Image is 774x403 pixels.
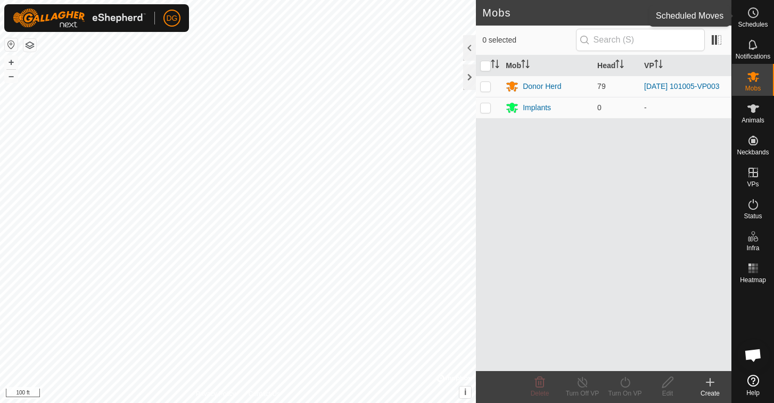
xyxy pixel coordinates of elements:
[13,9,146,28] img: Gallagher Logo
[646,389,689,398] div: Edit
[742,117,764,124] span: Animals
[746,245,759,251] span: Infra
[576,29,705,51] input: Search (S)
[249,389,280,399] a: Contact Us
[501,55,593,76] th: Mob
[740,277,766,283] span: Heatmap
[597,82,606,91] span: 79
[597,103,602,112] span: 0
[5,70,18,83] button: –
[482,35,575,46] span: 0 selected
[459,386,471,398] button: i
[593,55,640,76] th: Head
[732,371,774,400] a: Help
[523,81,561,92] div: Donor Herd
[604,389,646,398] div: Turn On VP
[615,61,624,70] p-sorticon: Activate to sort
[167,13,178,24] span: DG
[644,82,719,91] a: [DATE] 101005-VP003
[491,61,499,70] p-sorticon: Activate to sort
[747,181,759,187] span: VPs
[745,85,761,92] span: Mobs
[5,56,18,69] button: +
[746,390,760,396] span: Help
[640,55,731,76] th: VP
[737,339,769,371] div: Open chat
[744,213,762,219] span: Status
[531,390,549,397] span: Delete
[640,97,731,118] td: -
[715,5,721,21] span: 2
[738,21,768,28] span: Schedules
[521,61,530,70] p-sorticon: Activate to sort
[561,389,604,398] div: Turn Off VP
[737,149,769,155] span: Neckbands
[689,389,731,398] div: Create
[523,102,551,113] div: Implants
[5,38,18,51] button: Reset Map
[23,39,36,52] button: Map Layers
[654,61,663,70] p-sorticon: Activate to sort
[482,6,715,19] h2: Mobs
[196,389,236,399] a: Privacy Policy
[464,388,466,397] span: i
[736,53,770,60] span: Notifications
